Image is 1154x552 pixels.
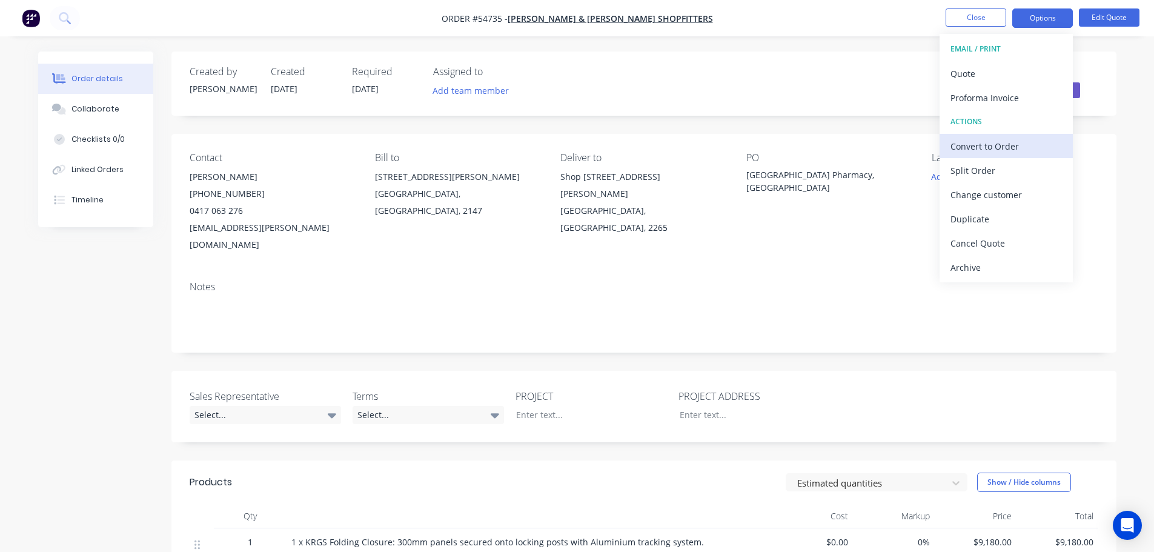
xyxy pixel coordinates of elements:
div: Assigned to [433,66,554,78]
div: ACTIONS [950,114,1062,130]
div: Archive [950,259,1062,276]
div: [PERSON_NAME] [190,168,356,185]
button: Edit Quote [1079,8,1139,27]
div: Total [1016,504,1098,528]
button: Show / Hide columns [977,473,1071,492]
div: Deliver to [560,152,726,164]
div: [EMAIL_ADDRESS][PERSON_NAME][DOMAIN_NAME] [190,219,356,253]
div: 0417 063 276 [190,202,356,219]
div: Bill to [375,152,541,164]
div: Change customer [950,186,1062,204]
span: Order #54735 - [442,13,508,24]
div: Price [935,504,1016,528]
button: Linked Orders [38,155,153,185]
span: $0.00 [776,536,848,548]
div: [GEOGRAPHIC_DATA] Pharmacy, [GEOGRAPHIC_DATA] [746,168,898,194]
label: PROJECT ADDRESS [678,389,830,404]
div: Created by [190,66,256,78]
div: Cancel Quote [950,234,1062,252]
div: EMAIL / PRINT [950,41,1062,57]
div: Products [190,475,232,490]
label: PROJECT [516,389,667,404]
div: Required [352,66,419,78]
div: Created [271,66,337,78]
label: Terms [353,389,504,404]
button: Add team member [426,82,515,99]
div: Timeline [71,195,104,205]
span: $9,180.00 [940,536,1012,548]
a: [PERSON_NAME] & [PERSON_NAME] Shopfitters [508,13,713,24]
div: Shop [STREET_ADDRESS][PERSON_NAME][GEOGRAPHIC_DATA], [GEOGRAPHIC_DATA], 2265 [560,168,726,236]
img: Factory [22,9,40,27]
button: Order details [38,64,153,94]
div: [PERSON_NAME][PHONE_NUMBER]0417 063 276[EMAIL_ADDRESS][PERSON_NAME][DOMAIN_NAME] [190,168,356,253]
button: Add team member [433,82,516,99]
div: Convert to Order [950,138,1062,155]
div: Select... [190,406,341,424]
div: Shop [STREET_ADDRESS][PERSON_NAME] [560,168,726,202]
span: [DATE] [352,83,379,95]
div: [PHONE_NUMBER] [190,185,356,202]
button: Checklists 0/0 [38,124,153,155]
button: Timeline [38,185,153,215]
span: 1 [248,536,253,548]
div: Duplicate [950,210,1062,228]
div: Order details [71,73,123,84]
div: [STREET_ADDRESS][PERSON_NAME][GEOGRAPHIC_DATA], [GEOGRAPHIC_DATA], 2147 [375,168,541,219]
div: Markup [853,504,935,528]
button: Close [946,8,1006,27]
div: Open Intercom Messenger [1113,511,1142,540]
div: Linked Orders [71,164,124,175]
div: [STREET_ADDRESS][PERSON_NAME] [375,168,541,185]
div: [GEOGRAPHIC_DATA], [GEOGRAPHIC_DATA], 2147 [375,185,541,219]
div: Quote [950,65,1062,82]
div: Collaborate [71,104,119,115]
div: Notes [190,281,1098,293]
div: Cost [771,504,853,528]
div: [GEOGRAPHIC_DATA], [GEOGRAPHIC_DATA], 2265 [560,202,726,236]
div: [PERSON_NAME] [190,82,256,95]
div: Contact [190,152,356,164]
button: Add labels [925,168,981,185]
div: Qty [214,504,287,528]
span: [DATE] [271,83,297,95]
label: Sales Representative [190,389,341,404]
button: Options [1012,8,1073,28]
div: Labels [932,152,1098,164]
button: Collaborate [38,94,153,124]
div: PO [746,152,912,164]
span: 0% [858,536,930,548]
div: Split Order [950,162,1062,179]
span: 1 x KRGS Folding Closure: 300mm panels secured onto locking posts with Aluminium tracking system. [291,536,704,548]
div: Checklists 0/0 [71,134,125,145]
div: Proforma Invoice [950,89,1062,107]
span: $9,180.00 [1021,536,1093,548]
div: Select... [353,406,504,424]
